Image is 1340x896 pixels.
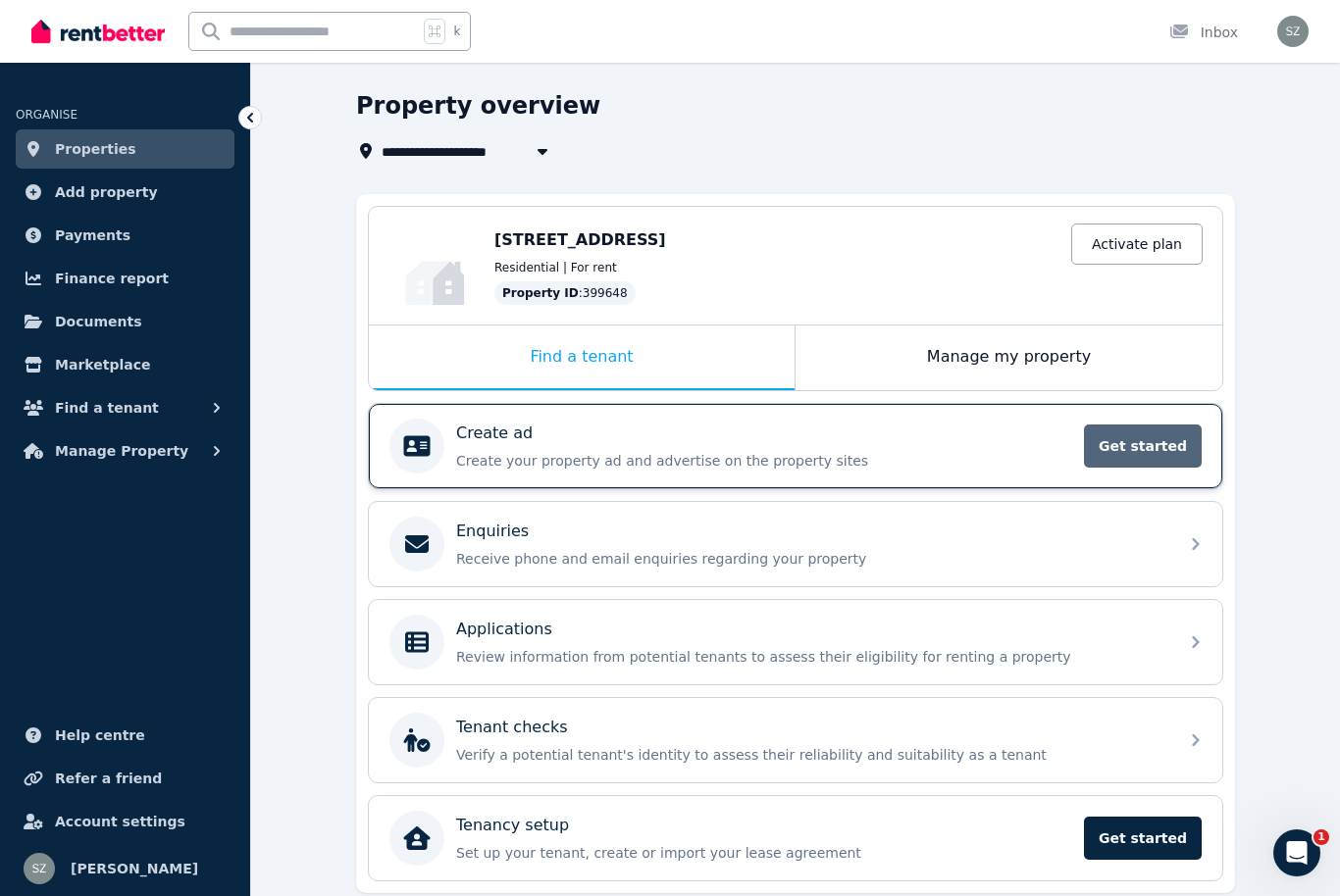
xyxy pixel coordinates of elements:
[456,647,1166,667] p: Review information from potential tenants to assess their eligibility for renting a property
[55,267,169,290] span: Finance report
[1273,829,1320,876] iframe: Intercom live chat
[1314,829,1329,845] span: 1
[456,814,569,837] p: Tenancy setup
[16,302,234,341] a: Documents
[31,17,165,46] img: RentBetter
[369,404,1222,488] a: Create adCreate your property ad and advertise on the property sitesGet started
[55,353,150,376] span: Marketplace
[55,767,162,790] span: Refer a friend
[453,24,460,39] span: k
[369,600,1222,684] a: ApplicationsReview information from potential tenants to assess their eligibility for renting a p...
[369,796,1222,880] a: Tenancy setupSet up your tenant, create or import your lease agreementGet started
[456,618,552,641] p: Applications
[16,388,234,427] button: Find a tenant
[55,310,142,333] span: Documents
[16,802,234,841] a: Account settings
[55,224,130,247] span: Payments
[494,230,666,249] span: [STREET_ADDRESS]
[494,281,636,305] div: : 399648
[494,260,617,275] span: Residential | For rent
[55,137,136,161] span: Properties
[456,549,1166,569] p: Receive phone and email enquiries regarding your property
[456,520,529,543] p: Enquiries
[456,745,1166,765] p: Verify a potential tenant's identity to assess their reliability and suitability as a tenant
[1071,224,1203,265] a: Activate plan
[16,259,234,298] a: Finance report
[356,90,600,122] h1: Property overview
[16,216,234,255] a: Payments
[369,325,795,390] div: Find a tenant
[55,810,185,833] span: Account settings
[1084,424,1202,468] span: Get started
[456,716,568,739] p: Tenant checks
[369,502,1222,586] a: EnquiriesReceive phone and email enquiries regarding your property
[1169,23,1238,42] div: Inbox
[16,129,234,169] a: Properties
[24,853,55,884] img: Shemaine Zarb
[369,698,1222,782] a: Tenant checksVerify a potential tenant's identity to assess their reliability and suitability as ...
[456,451,1072,471] p: Create your property ad and advertise on the property sites
[16,759,234,798] a: Refer a friend
[16,716,234,755] a: Help centre
[71,857,198,880] span: [PERSON_NAME]
[55,723,145,747] span: Help centre
[16,173,234,212] a: Add property
[16,345,234,384] a: Marketplace
[796,325,1222,390] div: Manage my property
[456,843,1072,863] p: Set up your tenant, create or import your lease agreement
[55,396,159,420] span: Find a tenant
[55,439,188,463] span: Manage Property
[16,431,234,471] button: Manage Property
[456,422,533,445] p: Create ad
[16,108,77,122] span: ORGANISE
[1084,817,1202,860] span: Get started
[502,285,579,301] span: Property ID
[1277,16,1309,47] img: Shemaine Zarb
[55,180,158,204] span: Add property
